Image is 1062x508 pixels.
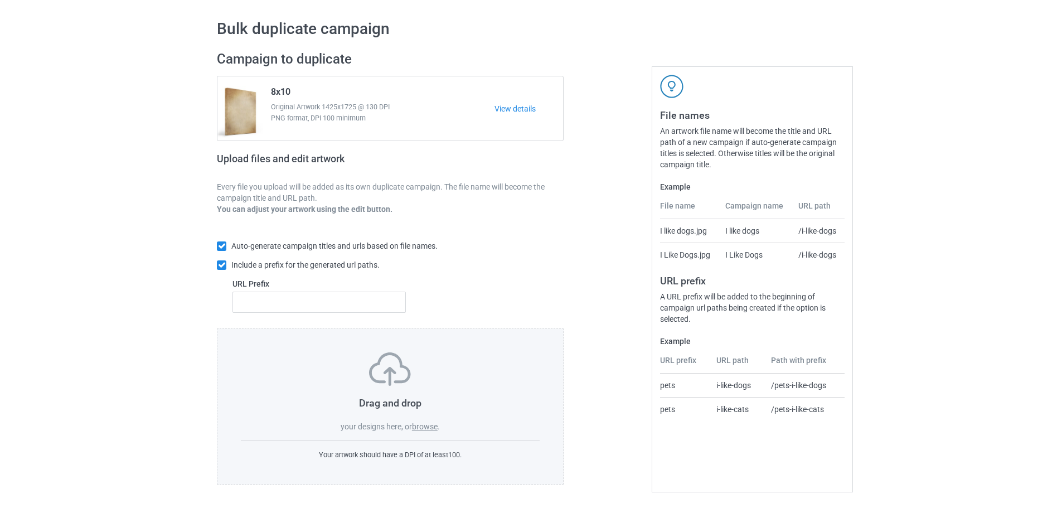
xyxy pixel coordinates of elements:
h2: Campaign to duplicate [217,51,564,68]
span: Auto-generate campaign titles and urls based on file names. [231,241,438,250]
b: You can adjust your artwork using the edit button. [217,205,392,214]
h3: URL prefix [660,274,845,287]
td: I Like Dogs.jpg [660,243,719,267]
td: /i-like-dogs [792,219,845,243]
td: pets [660,374,710,397]
h2: Upload files and edit artwork [217,153,425,173]
span: your designs here, or [341,422,412,431]
td: pets [660,397,710,421]
th: URL path [710,355,765,374]
h1: Bulk duplicate campaign [217,19,845,39]
td: I like dogs.jpg [660,219,719,243]
td: I like dogs [719,219,793,243]
label: browse [412,422,438,431]
td: /pets-i-like-dogs [765,374,845,397]
span: Include a prefix for the generated url paths. [231,260,380,269]
div: An artwork file name will become the title and URL path of a new campaign if auto-generate campai... [660,125,845,170]
td: I Like Dogs [719,243,793,267]
th: URL path [792,200,845,219]
span: 8x10 [271,86,290,101]
td: /i-like-dogs [792,243,845,267]
span: Your artwork should have a DPI of at least 100 . [319,451,462,459]
p: Every file you upload will be added as its own duplicate campaign. The file name will become the ... [217,181,564,204]
span: Original Artwork 1425x1725 @ 130 DPI [271,101,494,113]
div: A URL prefix will be added to the beginning of campaign url paths being created if the option is ... [660,291,845,325]
td: /pets-i-like-cats [765,397,845,421]
label: Example [660,181,845,192]
th: Campaign name [719,200,793,219]
img: svg+xml;base64,PD94bWwgdmVyc2lvbj0iMS4wIiBlbmNvZGluZz0iVVRGLTgiPz4KPHN2ZyB3aWR0aD0iNDJweCIgaGVpZ2... [660,75,683,98]
img: svg+xml;base64,PD94bWwgdmVyc2lvbj0iMS4wIiBlbmNvZGluZz0iVVRGLTgiPz4KPHN2ZyB3aWR0aD0iNzVweCIgaGVpZ2... [369,352,411,386]
th: Path with prefix [765,355,845,374]
label: Example [660,336,845,347]
th: File name [660,200,719,219]
th: URL prefix [660,355,710,374]
td: i-like-cats [710,397,765,421]
a: View details [494,103,563,114]
td: i-like-dogs [710,374,765,397]
span: . [438,422,440,431]
h3: Drag and drop [241,396,540,409]
span: PNG format, DPI 100 minimum [271,113,494,124]
label: URL Prefix [232,278,406,289]
h3: File names [660,109,845,122]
